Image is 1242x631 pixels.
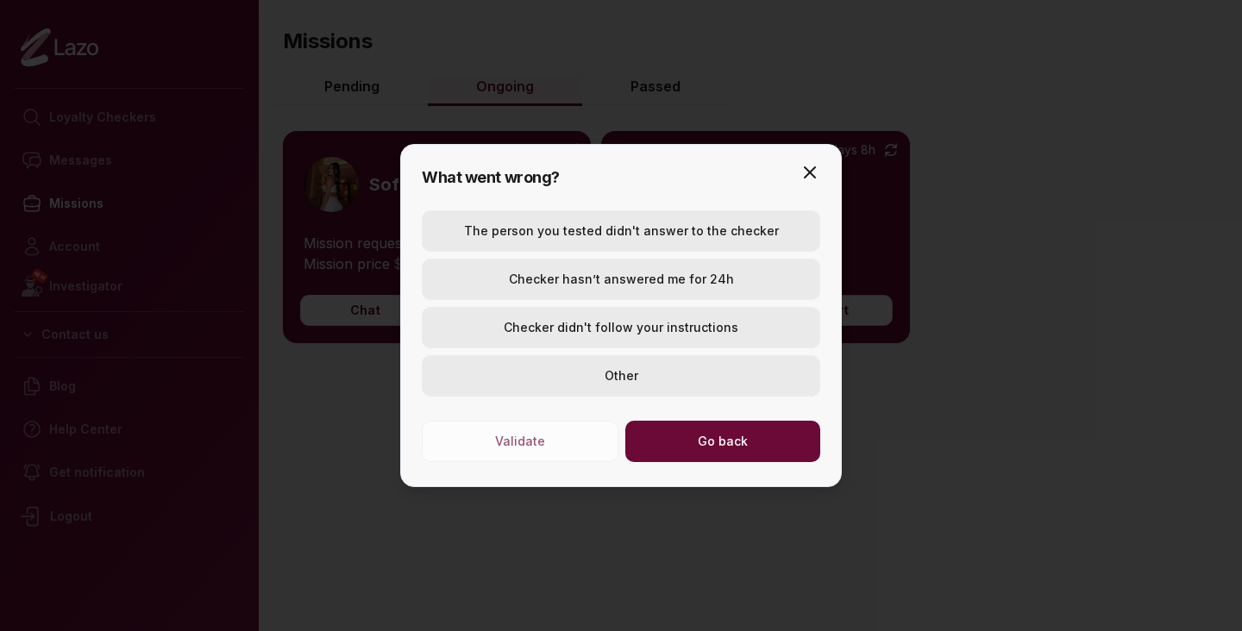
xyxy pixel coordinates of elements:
button: Other [422,355,820,397]
button: Go back [625,421,820,462]
button: Checker didn't follow your instructions [422,307,820,348]
h2: What went wrong? [422,166,820,190]
button: The person you tested didn't answer to the checker [422,210,820,252]
button: Checker hasn’t answered me for 24h [422,259,820,300]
